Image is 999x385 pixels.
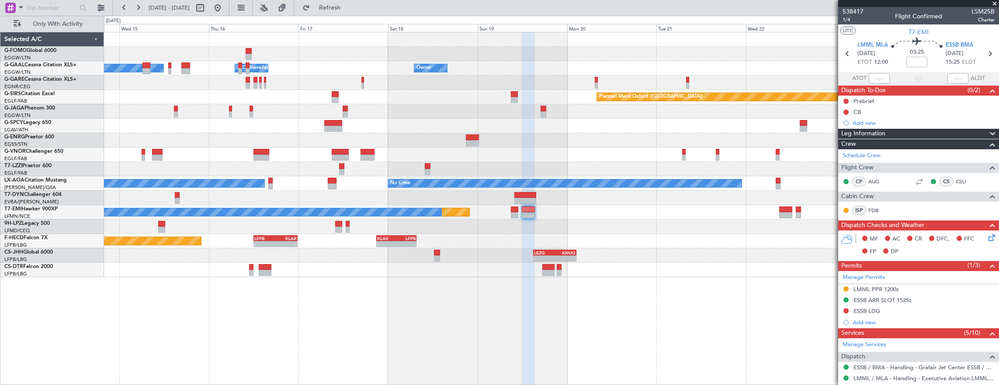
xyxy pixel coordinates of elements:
[857,49,875,58] span: [DATE]
[853,119,995,127] div: Add new
[312,5,348,11] span: Refresh
[962,58,976,67] span: ELDT
[857,41,888,50] span: LMML MLA
[915,235,922,244] span: CR
[396,241,416,247] div: -
[869,73,890,84] input: --:--
[870,247,876,256] span: FP
[396,236,416,241] div: LFPB
[853,296,912,304] div: ESSB ARR SLOT 1525z
[4,48,56,53] a: G-FOMOGlobal 6000
[4,264,23,269] span: CS-DTR
[968,86,980,95] span: (0/2)
[27,1,77,14] input: Trip Number
[836,24,925,32] div: Thu 23
[4,141,28,148] a: EGSS/STN
[910,48,924,57] span: 03:25
[4,192,62,197] a: T7-DYNChallenger 604
[946,58,960,67] span: 15:25
[555,250,576,255] div: KNUQ
[4,69,31,76] a: EGGW/LTN
[964,235,974,244] span: FFC
[841,261,862,271] span: Permits
[10,17,95,31] button: Only With Activity
[119,24,209,32] div: Wed 15
[852,177,866,186] div: CP
[534,250,555,255] div: LEZG
[4,235,48,241] a: F-HECDFalcon 7X
[892,235,900,244] span: AC
[971,74,985,83] span: ALDT
[4,250,53,255] a: CS-JHHGlobal 6000
[4,178,67,183] a: LX-AOACitation Mustang
[4,184,56,191] a: [PERSON_NAME]/QSA
[534,256,555,261] div: -
[4,178,24,183] span: LX-AOA
[840,27,856,34] button: UTC
[4,149,26,154] span: G-VNOR
[4,134,25,140] span: G-ENRG
[377,241,396,247] div: -
[956,178,975,186] a: CSU
[4,163,22,168] span: T7-LZZI
[4,106,24,111] span: G-JAGA
[841,86,885,96] span: Dispatch To-Dos
[4,149,63,154] a: G-VNORChallenger 650
[843,7,864,16] span: 538417
[4,91,21,96] span: G-SIRS
[4,264,53,269] a: CS-DTRFalcon 2000
[853,307,880,315] div: ESSB LDG
[390,177,410,190] div: No Crew
[237,62,274,75] div: A/C Unavailable
[4,256,27,263] a: LFPB/LBG
[4,206,21,212] span: T7-EMI
[4,134,54,140] a: G-ENRGPraetor 600
[971,7,995,16] span: LSM25B
[149,4,190,12] span: [DATE] - [DATE]
[4,227,30,234] a: LFMD/CEQ
[843,16,864,24] span: 1/4
[964,328,980,337] span: (5/10)
[852,74,867,83] span: ATOT
[841,328,864,338] span: Services
[555,256,576,261] div: -
[478,24,567,32] div: Sun 19
[4,98,27,104] a: EGLF/FAB
[4,120,23,125] span: G-SPCY
[746,24,836,32] div: Wed 22
[4,77,76,82] a: G-GARECessna Citation XLS+
[4,62,76,68] a: G-GAALCessna Citation XLS+
[946,41,973,50] span: ESSB BMA
[971,16,995,24] span: Charter
[377,236,396,241] div: KLAX
[254,236,276,241] div: LFPB
[4,213,30,220] a: LFMN/NCE
[853,364,995,371] a: ESSB / BMA - Handling - Grafair Jet Center ESSB / BMA
[874,58,888,67] span: 12:00
[4,77,24,82] span: G-GARE
[4,199,59,205] a: EVRA/[PERSON_NAME]
[4,91,55,96] a: G-SIRSCitation Excel
[4,112,31,119] a: EGGW/LTN
[656,24,746,32] div: Tue 21
[852,206,866,215] div: ISP
[4,235,24,241] span: F-HECD
[599,90,703,103] div: Planned Maint Oxford ([GEOGRAPHIC_DATA])
[870,235,878,244] span: MF
[909,27,929,37] span: T7-EMI
[4,55,31,61] a: EGGW/LTN
[843,340,886,349] a: Manage Services
[4,62,24,68] span: G-GAAL
[254,241,276,247] div: -
[106,17,121,25] div: [DATE]
[853,319,995,326] div: Add new
[868,206,888,214] a: FDB
[857,58,872,67] span: ETOT
[841,129,885,139] span: Leg Information
[841,192,874,202] span: Cabin Crew
[4,192,24,197] span: T7-DYN
[4,250,23,255] span: CS-JHH
[275,236,297,241] div: KLAX
[853,108,861,116] div: CB
[416,62,431,75] div: Owner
